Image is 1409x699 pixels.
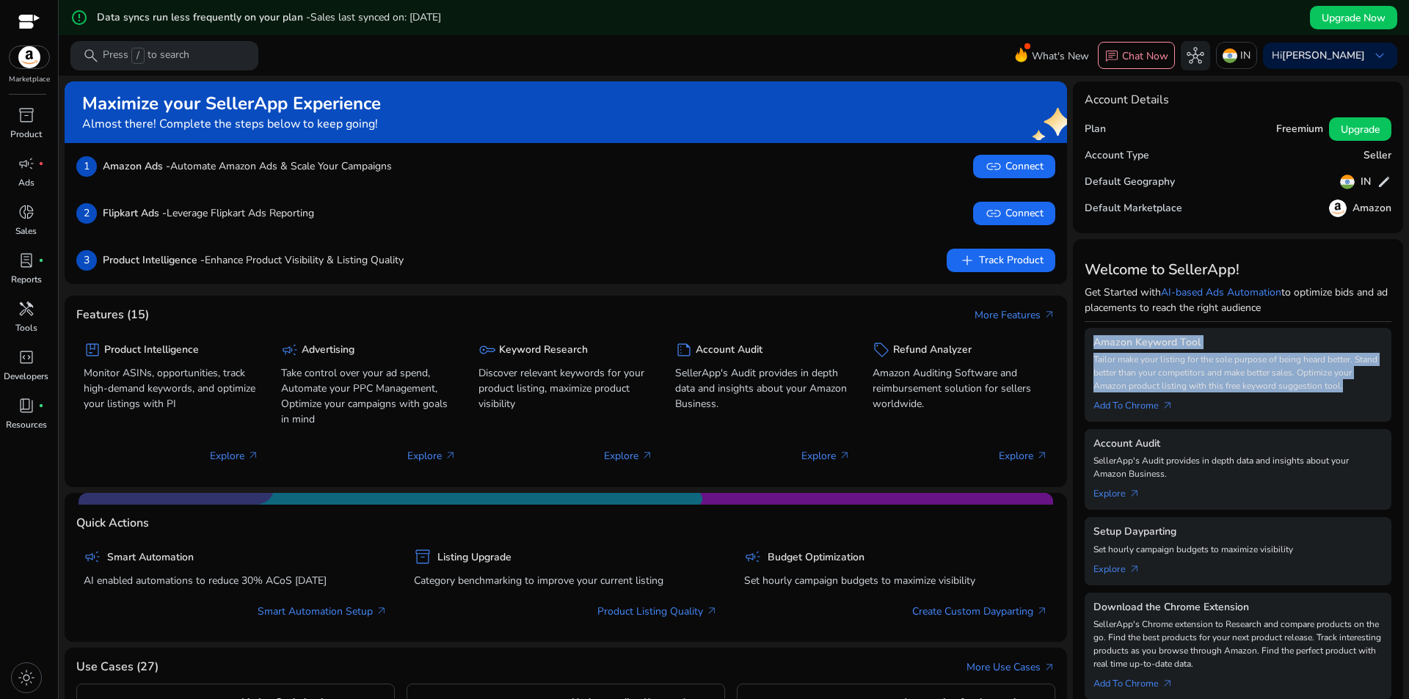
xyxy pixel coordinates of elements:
p: Tools [15,321,37,334]
h5: Product Intelligence [104,344,199,356]
p: Press to search [103,48,189,64]
span: arrow_outward [641,450,653,461]
b: [PERSON_NAME] [1282,48,1365,62]
a: AI-based Ads Automation [1161,285,1281,299]
p: Explore [604,448,653,464]
span: arrow_outward [376,605,387,617]
img: amazon.svg [1329,200,1347,217]
h2: Maximize your SellerApp Experience [82,93,381,114]
img: in.svg [1340,175,1355,189]
span: Upgrade [1341,122,1380,137]
h4: Almost there! Complete the steps below to keep going! [82,117,381,131]
button: Upgrade Now [1310,6,1397,29]
p: Leverage Flipkart Ads Reporting [103,205,314,221]
span: lab_profile [18,252,35,269]
span: add [958,252,976,269]
img: in.svg [1223,48,1237,63]
button: hub [1181,41,1210,70]
h5: Keyword Research [499,344,588,356]
span: hub [1187,47,1204,65]
span: fiber_manual_record [38,403,44,409]
p: Enhance Product Visibility & Listing Quality [103,252,404,268]
p: Explore [407,448,456,464]
p: Reports [11,273,42,286]
p: Tailor make your listing for the sole purpose of being heard better. Stand better than your compe... [1093,353,1383,392]
span: summarize [675,341,693,359]
span: arrow_outward [839,450,851,461]
h5: Listing Upgrade [437,552,511,564]
span: package [84,341,101,359]
span: arrow_outward [1162,400,1173,411]
h3: Welcome to SellerApp! [1085,261,1391,279]
p: 2 [76,203,97,224]
p: Explore [999,448,1048,464]
p: Product [10,128,42,141]
span: Track Product [958,252,1044,269]
p: Ads [18,176,34,189]
h4: Use Cases (27) [76,660,159,674]
button: chatChat Now [1098,42,1175,70]
p: Sales [15,224,37,238]
p: Hi [1272,51,1365,61]
p: SellerApp's Audit provides in depth data and insights about your Amazon Business. [675,365,851,411]
span: arrow_outward [706,605,718,617]
span: keyboard_arrow_down [1371,47,1388,65]
button: Upgrade [1329,117,1391,141]
span: edit [1377,175,1391,189]
a: Add To Chrome [1093,670,1185,691]
span: inventory_2 [414,548,432,566]
h4: Quick Actions [76,516,149,530]
span: arrow_outward [1129,488,1140,499]
span: inventory_2 [18,106,35,124]
span: arrow_outward [247,450,259,461]
span: What's New [1032,43,1089,69]
h5: Smart Automation [107,552,194,564]
span: arrow_outward [1036,605,1048,617]
span: fiber_manual_record [38,161,44,166]
h5: Download the Chrome Extension [1093,601,1383,614]
p: Category benchmarking to improve your current listing [414,573,718,588]
span: link [985,205,1002,222]
span: campaign [281,341,299,359]
h5: Account Audit [696,344,762,356]
img: amazon.svg [10,46,49,68]
h5: Default Geography [1085,176,1175,189]
span: code_blocks [18,348,35,366]
h5: Plan [1085,123,1106,136]
a: Add To Chrome [1093,392,1185,413]
a: More Use Casesarrow_outward [966,659,1055,675]
button: addTrack Product [947,249,1055,272]
h5: Advertising [302,344,354,356]
span: campaign [84,548,101,566]
h5: Data syncs run less frequently on your plan - [97,12,441,24]
span: handyman [18,300,35,318]
span: donut_small [18,203,35,221]
p: Set hourly campaign budgets to maximize visibility [744,573,1048,588]
span: arrow_outward [1162,678,1173,689]
p: 1 [76,156,97,177]
p: Marketplace [9,74,50,85]
span: light_mode [18,669,35,687]
span: / [131,48,145,64]
a: Create Custom Dayparting [912,604,1048,619]
p: Discover relevant keywords for your product listing, maximize product visibility [478,365,654,411]
a: Explorearrow_outward [1093,480,1152,501]
p: Developers [4,370,48,383]
p: SellerApp's Audit provides in depth data and insights about your Amazon Business. [1093,454,1383,480]
span: campaign [18,155,35,172]
h5: Account Type [1085,150,1149,162]
b: Flipkart Ads - [103,206,167,220]
span: campaign [744,548,762,566]
p: Automate Amazon Ads & Scale Your Campaigns [103,158,392,174]
a: Explorearrow_outward [1093,556,1152,577]
h5: Amazon Keyword Tool [1093,337,1383,349]
h5: Refund Analyzer [893,344,972,356]
a: Product Listing Quality [597,604,718,619]
p: Set hourly campaign budgets to maximize visibility [1093,543,1383,556]
span: Sales last synced on: [DATE] [310,10,441,24]
p: IN [1240,43,1250,68]
span: Connect [985,158,1044,175]
p: Amazon Auditing Software and reimbursement solution for sellers worldwide. [873,365,1048,411]
h5: IN [1361,176,1371,189]
p: 3 [76,250,97,271]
